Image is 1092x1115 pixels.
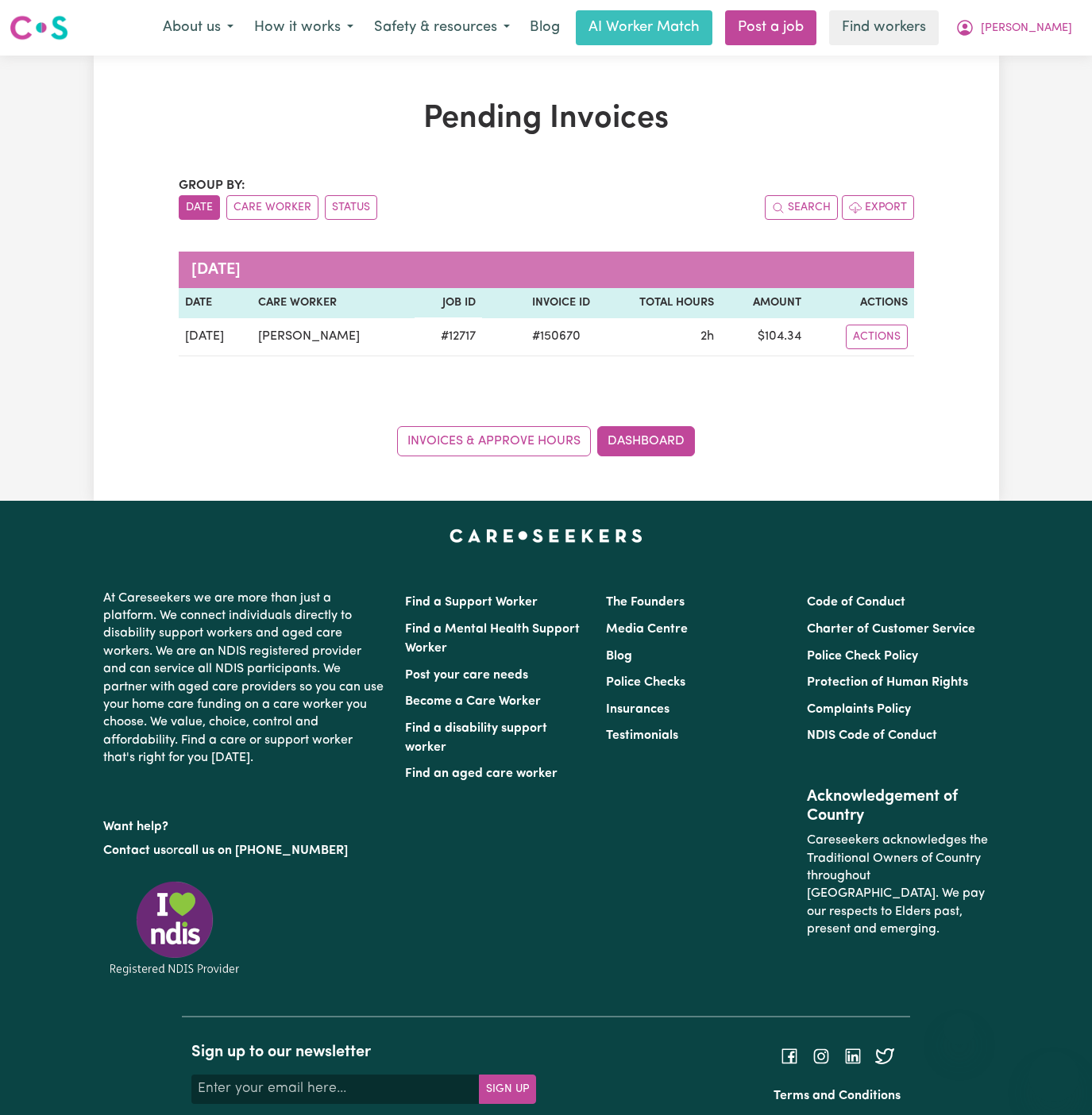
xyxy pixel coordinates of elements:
a: NDIS Code of Conduct [807,729,937,742]
a: Terms and Conditions [774,1090,901,1102]
th: Amount [720,288,808,318]
caption: [DATE] [179,252,914,288]
button: About us [152,11,244,44]
button: My Account [945,11,1082,44]
p: Want help? [103,812,386,836]
p: At Careseekers we are more than just a platform. We connect individuals directly to disability su... [103,583,386,774]
p: Careseekers acknowledges the Traditional Owners of Country throughout [GEOGRAPHIC_DATA]. We pay o... [807,825,989,944]
th: Date [179,288,252,318]
a: Find a Mental Health Support Worker [405,623,580,655]
a: Follow Careseekers on Facebook [780,1050,799,1063]
button: sort invoices by paid status [325,195,377,220]
a: Follow Careseekers on LinkedIn [843,1050,862,1063]
th: Job ID [415,288,482,318]
a: Protection of Human Rights [807,676,968,689]
button: Export [842,195,914,220]
a: Contact us [103,844,166,857]
a: Follow Careseekers on Twitter [875,1050,894,1063]
th: Total Hours [596,288,720,318]
td: $ 104.34 [720,318,808,356]
a: Find an aged care worker [405,767,558,780]
th: Invoice ID [482,288,596,318]
a: Find a Support Worker [405,596,538,609]
a: AI Worker Match [576,10,712,45]
p: or [103,836,386,866]
a: Post your care needs [405,669,528,682]
th: Actions [808,288,914,318]
a: Blog [606,650,632,663]
button: sort invoices by care worker [226,195,318,220]
a: Follow Careseekers on Instagram [812,1050,831,1063]
a: Invoices & Approve Hours [397,426,591,456]
td: [PERSON_NAME] [252,318,415,356]
a: Find workers [829,10,939,45]
iframe: Close message [943,1013,975,1045]
h1: Pending Invoices [179,100,914,138]
th: Care Worker [252,288,415,318]
a: Post a job [725,10,816,45]
a: Insurances [606,703,669,716]
a: Police Check Policy [807,650,918,663]
h2: Sign up to our newsletter [191,1043,536,1062]
h2: Acknowledgement of Country [807,787,989,825]
button: Subscribe [479,1075,536,1103]
button: Safety & resources [364,11,520,44]
iframe: Button to launch messaging window [1028,1052,1079,1102]
a: Code of Conduct [807,596,905,609]
a: Media Centre [606,623,688,636]
td: # 12717 [415,318,482,356]
span: # 150670 [523,327,590,346]
td: [DATE] [179,318,252,356]
span: Group by: [179,179,245,192]
button: How it works [244,11,364,44]
a: call us on [PHONE_NUMBER] [178,844,348,857]
span: 2 hours [700,330,714,343]
button: Actions [846,325,908,349]
a: Testimonials [606,729,678,742]
input: Enter your email here... [191,1075,480,1103]
a: Dashboard [597,426,695,456]
a: Police Checks [606,676,685,689]
a: The Founders [606,596,685,609]
span: [PERSON_NAME] [981,20,1072,37]
img: Careseekers logo [10,13,68,42]
button: Search [765,195,838,220]
a: Complaints Policy [807,703,911,716]
a: Find a disability support worker [405,722,547,754]
a: Careseekers home page [450,529,642,542]
a: Careseekers logo [10,10,68,46]
img: Registered NDIS provider [103,879,246,978]
a: Charter of Customer Service [807,623,975,636]
a: Blog [520,10,569,45]
button: sort invoices by date [179,195,220,220]
a: Become a Care Worker [405,695,541,708]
